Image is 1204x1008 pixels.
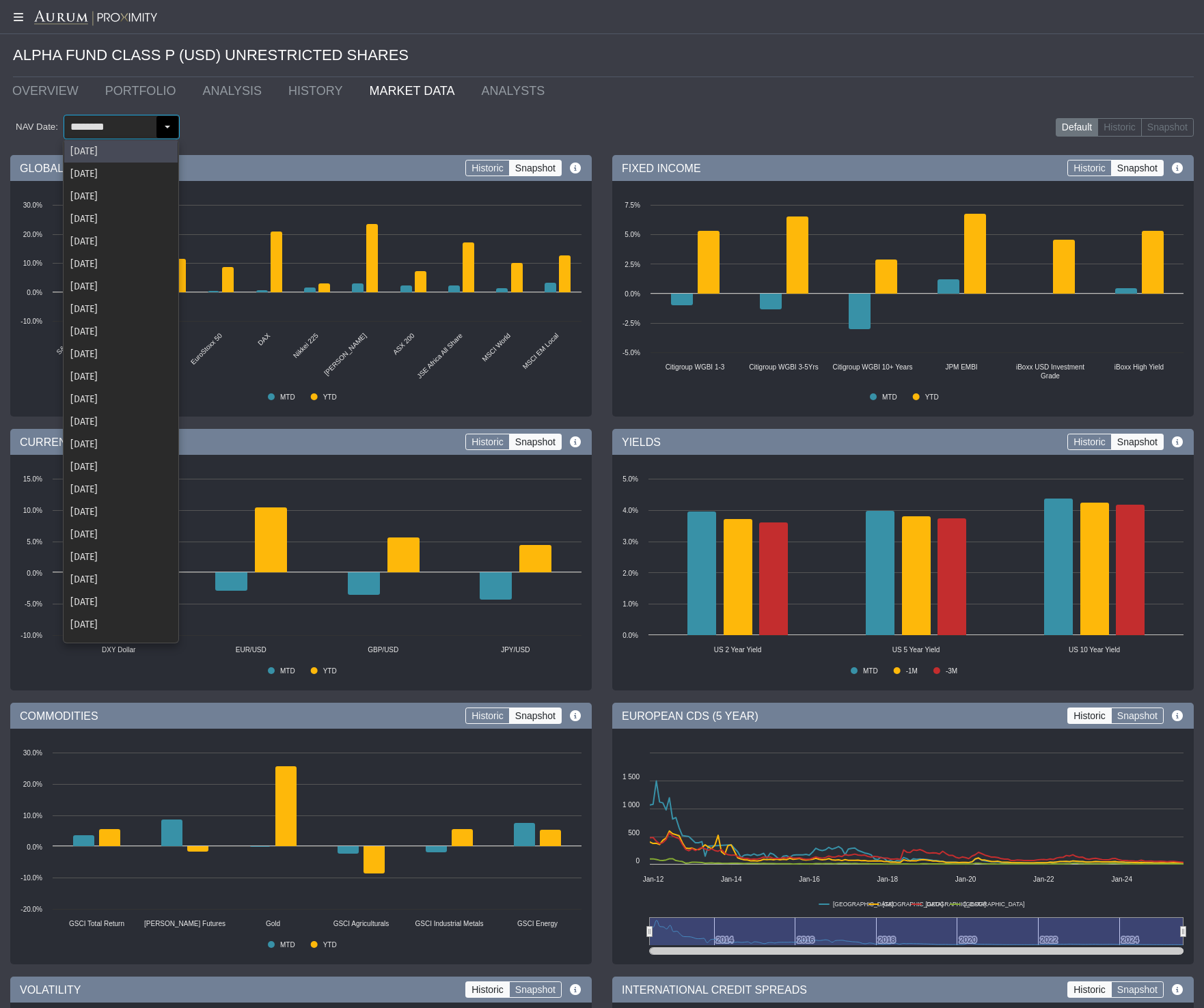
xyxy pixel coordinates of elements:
text: GBP/USD [368,646,398,654]
text: [PERSON_NAME] [323,332,368,377]
text: [GEOGRAPHIC_DATA] [964,901,1024,908]
label: Historic [1067,708,1112,724]
label: Snapshot [1111,160,1164,176]
label: Snapshot [509,981,562,998]
div: [DATE] [64,275,178,298]
div: [DATE] [64,343,178,365]
text: 5.0% [27,538,42,546]
text: US 5 Year Yield [892,646,940,654]
text: MTD [280,667,295,675]
div: COMMODITIES [10,703,592,729]
label: Historic [1097,118,1142,137]
div: [DATE] [64,456,178,478]
div: FIXED INCOME [612,155,1194,181]
label: Snapshot [509,160,562,176]
label: Historic [1067,160,1112,176]
img: Aurum-Proximity%20white.svg [34,10,157,27]
text: 0.0% [625,290,640,298]
text: -3M [946,667,957,675]
label: Historic [465,160,510,176]
text: Nikkei 225 [292,332,320,360]
text: EUR/USD [236,646,266,654]
text: MSCI World [480,332,512,363]
text: -10.0% [20,874,42,882]
text: YTD [323,941,337,949]
div: [DATE] [64,185,178,208]
text: ASX 200 [392,332,416,356]
label: Historic [465,981,510,998]
text: 0.0% [27,843,42,851]
a: HISTORY [278,77,359,104]
div: CURRENCIES (VS USD) [10,429,592,455]
text: JSE Africa All Share [415,332,464,380]
div: [DATE] [64,163,178,185]
text: [GEOGRAPHIC_DATA] [833,901,893,908]
label: Historic [465,708,510,724]
label: Snapshot [509,708,562,724]
text: Jan-14 [721,876,742,883]
text: 1 500 [622,773,640,781]
div: [DATE] [64,591,178,613]
div: [DATE] [64,523,178,546]
text: 7.5% [625,201,640,209]
a: ANALYSTS [471,77,561,104]
text: Jan-12 [643,876,664,883]
text: GSCI Industrial Metals [415,920,483,927]
text: 30.0% [23,201,42,209]
text: DAX [256,332,272,348]
text: 5.0% [625,231,640,238]
text: MTD [280,941,295,949]
label: Historic [1067,981,1112,998]
text: 0.0% [27,570,42,577]
text: 2.0% [622,570,638,577]
text: MTD [280,393,295,401]
div: [DATE] [64,365,178,388]
text: YTD [323,393,337,401]
div: ALPHA FUND CLASS P (USD) UNRESTRICTED SHARES [13,34,1194,77]
text: iBoxx High Yield [1114,363,1164,371]
text: YTD [323,667,337,675]
text: 10.0% [23,507,42,514]
text: DXY Dollar [102,646,136,654]
label: Snapshot [509,434,562,450]
text: 5.0% [622,475,638,483]
div: VOLATILITY [10,977,592,1003]
div: [DATE] [64,568,178,591]
label: Default [1056,118,1098,137]
text: Jan-16 [799,876,820,883]
div: [DATE] [64,410,178,433]
text: 4.0% [622,507,638,514]
div: INTERNATIONAL CREDIT SPREADS [612,977,1194,1003]
text: 1.0% [622,600,638,608]
div: [DATE] [64,253,178,275]
text: [GEOGRAPHIC_DATA] [883,901,943,908]
text: YTD [925,393,939,401]
text: MTD [882,393,897,401]
text: -20.0% [20,906,42,913]
div: [DATE] [64,478,178,501]
a: ANALYSIS [192,77,278,104]
text: 0.0% [27,289,42,296]
div: [DATE] [64,208,178,230]
div: [DATE] [64,140,178,163]
text: iBoxx USD Investment Grade [1016,363,1084,380]
text: 500 [628,829,640,837]
div: [DATE] [64,636,178,658]
text: [GEOGRAPHIC_DATA] [925,901,985,908]
div: [DATE] [64,546,178,568]
text: US 10 Year Yield [1069,646,1120,654]
text: 0 [635,857,640,865]
text: Jan-22 [1033,876,1054,883]
text: 20.0% [23,781,42,788]
div: [DATE] [64,613,178,636]
div: [DATE] [64,501,178,523]
text: GSCI Energy [517,920,558,927]
label: Snapshot [1111,434,1164,450]
text: 10.0% [23,812,42,820]
a: OVERVIEW [2,77,95,104]
div: Dropdown [63,139,179,643]
text: -5.0% [25,600,42,608]
text: GSCI Agriculturals [333,920,389,927]
label: Snapshot [1111,981,1164,998]
text: 0.0% [622,632,638,639]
